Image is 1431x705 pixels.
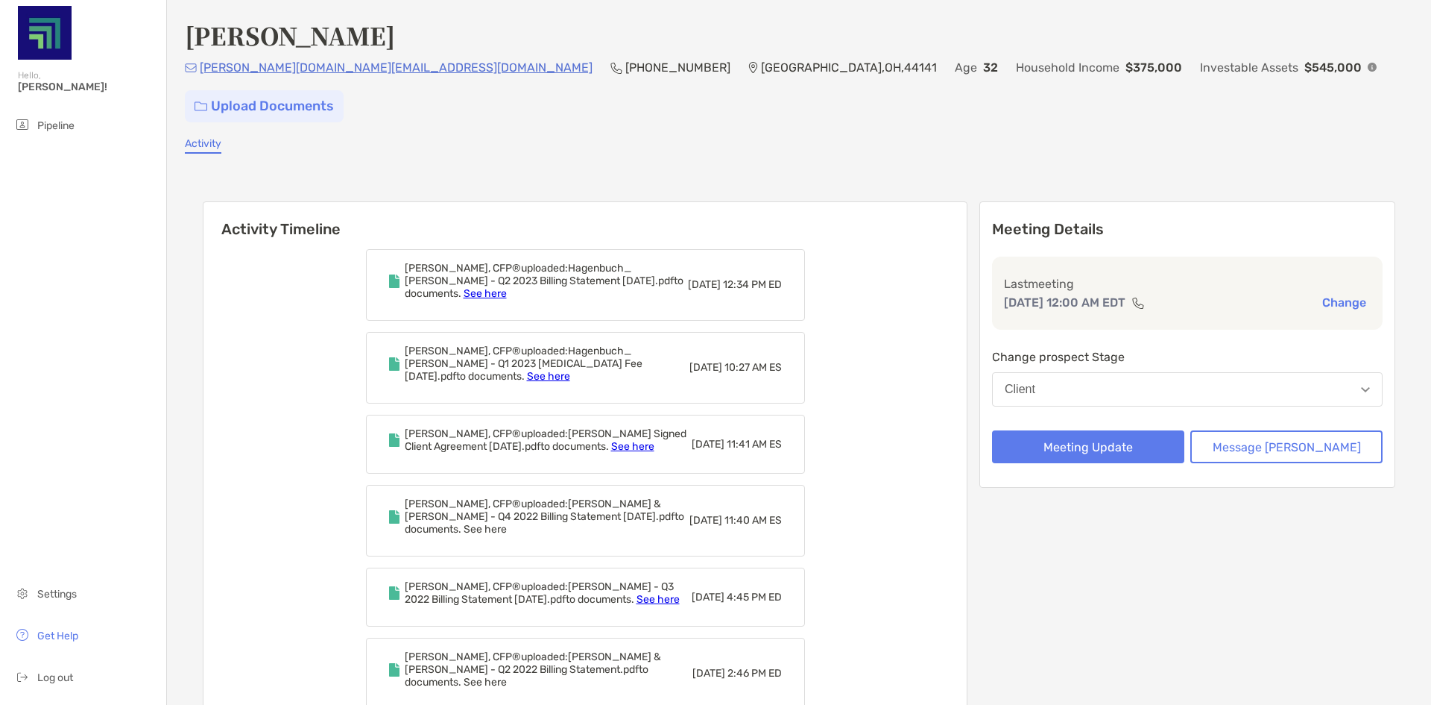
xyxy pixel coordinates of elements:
a: Activity [185,137,221,154]
a: Upload Documents [185,90,344,122]
img: pipeline icon [13,116,31,134]
button: Client [992,372,1383,407]
span: [DATE] [692,667,725,680]
span: [DATE] [689,361,722,374]
button: Meeting Update [992,430,1184,463]
p: [DATE] 12:00 AM EDT [1004,293,1125,312]
img: logout icon [13,668,31,686]
span: 2:46 PM ED [727,667,782,680]
h6: Activity Timeline [203,202,967,238]
p: $375,000 [1125,58,1182,77]
div: [PERSON_NAME], CFP® uploaded: [PERSON_NAME] Signed Client Agreement [DATE].pdf to documents. [405,427,692,453]
span: [DATE] [688,278,721,291]
h4: [PERSON_NAME] [185,18,395,52]
img: Location Icon [748,62,758,74]
img: Info Icon [1368,63,1377,72]
a: See here [527,370,570,383]
span: Pipeline [37,119,75,132]
img: Event icon [389,663,399,677]
img: Event icon [389,275,399,288]
div: [PERSON_NAME], CFP® uploaded: [PERSON_NAME] & [PERSON_NAME] - Q4 2022 Billing Statement [DATE].pd... [405,498,689,536]
span: [DATE] [692,591,724,604]
span: 11:40 AM ES [724,514,782,527]
p: Household Income [1016,58,1119,77]
p: 32 [983,58,998,77]
span: 10:27 AM ES [724,361,782,374]
a: See here [464,676,507,689]
img: Open dropdown arrow [1361,387,1370,392]
a: See here [636,593,680,606]
div: [PERSON_NAME], CFP® uploaded: [PERSON_NAME] & [PERSON_NAME] - Q2 2022 Billing Statement.pdf to do... [405,651,692,689]
p: Meeting Details [992,220,1383,239]
img: get-help icon [13,626,31,644]
img: Event icon [389,510,399,524]
img: Phone Icon [610,62,622,74]
span: Settings [37,588,77,601]
img: communication type [1131,297,1145,309]
p: $545,000 [1304,58,1362,77]
div: [PERSON_NAME], CFP® uploaded: [PERSON_NAME] - Q3 2022 Billing Statement [DATE].pdf to documents. [405,580,692,606]
span: 12:34 PM ED [723,278,782,291]
a: See here [464,523,507,536]
span: Log out [37,671,73,684]
img: Event icon [389,433,399,447]
button: Message [PERSON_NAME] [1190,430,1383,463]
button: Change [1318,295,1371,310]
div: [PERSON_NAME], CFP® uploaded: Hagenbuch_ [PERSON_NAME] - Q1 2023 [MEDICAL_DATA] Fee [DATE].pdf to... [405,345,689,383]
span: [DATE] [692,438,724,451]
p: [PHONE_NUMBER] [625,58,730,77]
p: Change prospect Stage [992,348,1383,366]
span: 4:45 PM ED [727,591,782,604]
div: [PERSON_NAME], CFP® uploaded: Hagenbuch_ [PERSON_NAME] - Q2 2023 Billing Statement [DATE].pdf to ... [405,262,688,300]
div: Client [1005,383,1035,396]
span: [PERSON_NAME]! [18,81,157,93]
img: Event icon [389,586,399,600]
a: See here [464,287,507,300]
span: [DATE] [689,514,722,527]
p: [GEOGRAPHIC_DATA] , OH , 44141 [761,58,937,77]
img: button icon [195,101,207,112]
p: Age [955,58,977,77]
p: [PERSON_NAME][DOMAIN_NAME][EMAIL_ADDRESS][DOMAIN_NAME] [200,58,593,77]
span: 11:41 AM ES [727,438,782,451]
img: Event icon [389,357,399,371]
p: Investable Assets [1200,58,1298,77]
a: See here [611,440,654,453]
img: settings icon [13,584,31,602]
span: Get Help [37,630,78,642]
img: Email Icon [185,63,197,72]
img: Zoe Logo [18,6,72,60]
p: Last meeting [1004,275,1371,293]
